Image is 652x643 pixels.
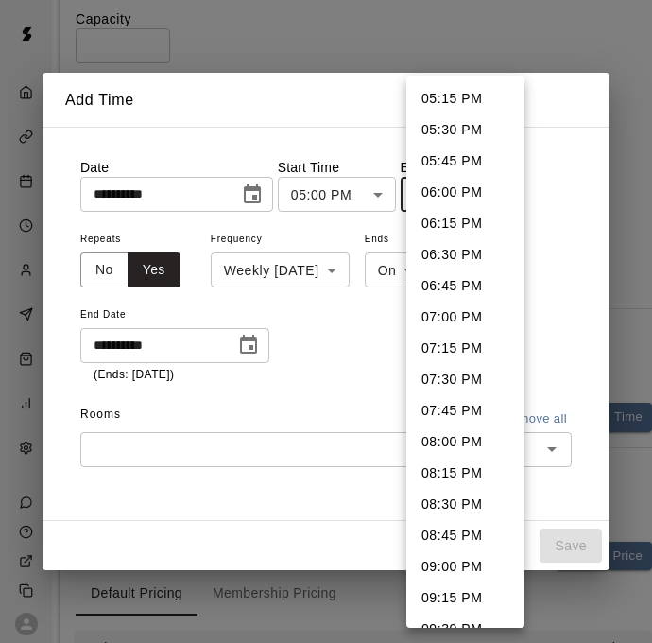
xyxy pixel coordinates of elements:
li: 07:45 PM [406,395,524,426]
li: 08:45 PM [406,520,524,551]
li: 06:30 PM [406,239,524,270]
li: 07:15 PM [406,333,524,364]
li: 07:30 PM [406,364,524,395]
li: 06:00 PM [406,177,524,208]
li: 06:45 PM [406,270,524,302]
li: 09:00 PM [406,551,524,582]
li: 08:15 PM [406,458,524,489]
li: 05:30 PM [406,114,524,146]
li: 05:45 PM [406,146,524,177]
li: 06:15 PM [406,208,524,239]
li: 08:00 PM [406,426,524,458]
li: 07:00 PM [406,302,524,333]
li: 09:15 PM [406,582,524,614]
li: 05:15 PM [406,83,524,114]
li: 08:30 PM [406,489,524,520]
